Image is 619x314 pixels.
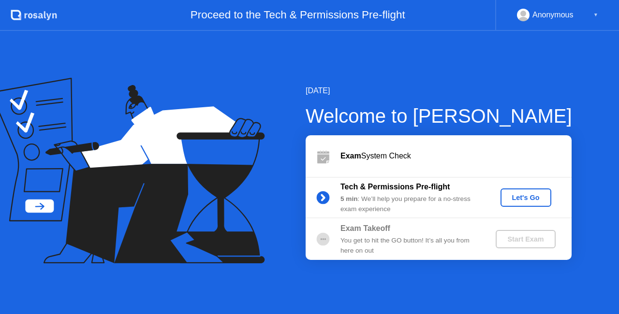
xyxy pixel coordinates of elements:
div: You get to hit the GO button! It’s all you from here on out [340,236,480,256]
b: Exam Takeoff [340,224,390,232]
div: Welcome to [PERSON_NAME] [306,101,572,130]
b: Exam [340,152,361,160]
button: Let's Go [501,188,551,207]
div: Let's Go [504,194,547,201]
div: Start Exam [500,235,551,243]
button: Start Exam [496,230,555,248]
div: Anonymous [532,9,574,21]
div: : We’ll help you prepare for a no-stress exam experience [340,194,480,214]
b: Tech & Permissions Pre-flight [340,183,450,191]
b: 5 min [340,195,358,202]
div: System Check [340,150,572,162]
div: ▼ [593,9,598,21]
div: [DATE] [306,85,572,97]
